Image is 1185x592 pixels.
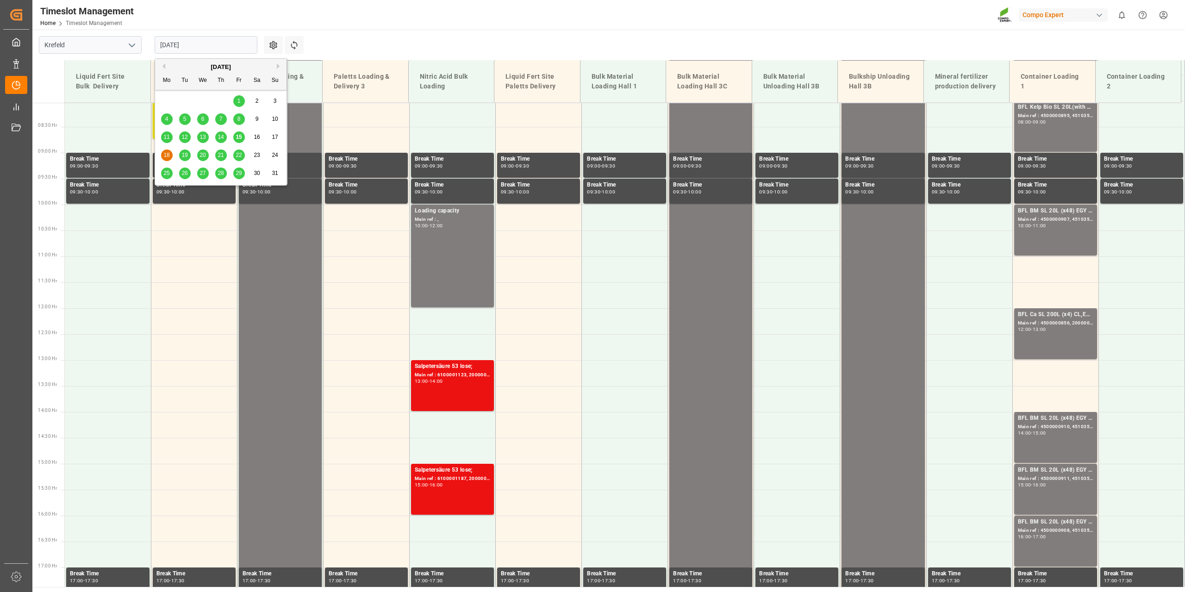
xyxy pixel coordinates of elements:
div: Break Time [932,569,1007,579]
div: Break Time [70,155,146,164]
span: 9 [256,116,259,122]
div: - [945,164,946,168]
div: 17:30 [602,579,615,583]
div: Main ref : 4500000907, 4510356184; [1018,216,1093,224]
div: - [342,164,343,168]
div: 17:30 [171,579,185,583]
div: Break Time [587,569,662,579]
div: 09:00 [673,164,686,168]
div: Break Time [845,569,921,579]
span: 19 [181,152,187,158]
div: 10:00 [688,190,701,194]
div: 17:00 [932,579,945,583]
div: - [1031,431,1032,435]
div: 09:30 [70,190,83,194]
div: 17:30 [257,579,271,583]
span: 10:30 Hr [38,226,57,231]
div: 09:30 [947,164,960,168]
div: Break Time [1104,569,1179,579]
div: - [686,579,688,583]
span: 16:30 Hr [38,537,57,542]
div: - [600,190,602,194]
span: 15:30 Hr [38,486,57,491]
div: - [1031,327,1032,331]
div: Choose Monday, August 4th, 2025 [161,113,173,125]
div: Choose Sunday, August 24th, 2025 [269,150,281,161]
div: Break Time [70,569,146,579]
span: 2 [256,98,259,104]
div: 09:30 [688,164,701,168]
div: Choose Tuesday, August 5th, 2025 [179,113,191,125]
div: - [83,579,85,583]
div: - [428,379,430,383]
div: Break Time [501,181,576,190]
div: 17:30 [430,579,443,583]
div: 17:00 [329,579,342,583]
div: Choose Monday, August 25th, 2025 [161,168,173,179]
div: Break Time [415,569,490,579]
div: 15:00 [1018,483,1031,487]
div: Choose Sunday, August 31st, 2025 [269,168,281,179]
span: 31 [272,170,278,176]
div: - [1031,483,1032,487]
span: 5 [183,116,187,122]
div: Break Time [932,155,1007,164]
span: 28 [218,170,224,176]
div: Break Time [329,181,404,190]
div: Choose Wednesday, August 27th, 2025 [197,168,209,179]
div: 09:30 [156,190,170,194]
div: Main ref : 4500000908, 4510356184; [1018,527,1093,535]
div: - [428,190,430,194]
div: 09:30 [602,164,615,168]
div: - [773,190,774,194]
div: Break Time [1018,569,1093,579]
div: 17:00 [501,579,514,583]
div: Choose Saturday, August 9th, 2025 [251,113,263,125]
div: Choose Sunday, August 17th, 2025 [269,131,281,143]
div: 09:00 [932,164,945,168]
div: 08:00 [1018,120,1031,124]
div: 15:00 [415,483,428,487]
div: Break Time [156,569,232,579]
button: Help Center [1132,5,1153,25]
div: Choose Wednesday, August 6th, 2025 [197,113,209,125]
div: - [514,190,516,194]
span: 21 [218,152,224,158]
span: 4 [165,116,168,122]
span: 30 [254,170,260,176]
div: 17:00 [156,579,170,583]
button: Previous Month [160,63,165,69]
div: 13:00 [1033,327,1046,331]
a: Home [40,20,56,26]
div: 17:30 [861,579,874,583]
div: 09:30 [845,190,859,194]
div: Choose Thursday, August 21st, 2025 [215,150,227,161]
div: Break Time [759,155,835,164]
span: 14:30 Hr [38,434,57,439]
div: Break Time [587,181,662,190]
div: - [859,579,860,583]
div: 17:00 [759,579,773,583]
div: BFL Kelp Bio SL 20L(with B)(x48) EGY MTO; [1018,103,1093,112]
div: - [256,190,257,194]
div: 17:30 [85,579,98,583]
span: 25 [163,170,169,176]
div: Fr [233,75,245,87]
div: 09:30 [430,164,443,168]
span: 13:00 Hr [38,356,57,361]
div: Break Time [1104,155,1179,164]
div: 10:00 [1119,190,1132,194]
div: 14:00 [430,379,443,383]
div: Container Loading 1 [1017,68,1088,95]
div: Break Time [673,155,748,164]
div: - [945,190,946,194]
button: Next Month [277,63,282,69]
div: 17:00 [587,579,600,583]
div: Choose Friday, August 29th, 2025 [233,168,245,179]
div: 17:30 [774,579,787,583]
div: - [1031,579,1032,583]
div: 09:30 [501,190,514,194]
div: 10:00 [861,190,874,194]
span: 11 [163,134,169,140]
div: Mo [161,75,173,87]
